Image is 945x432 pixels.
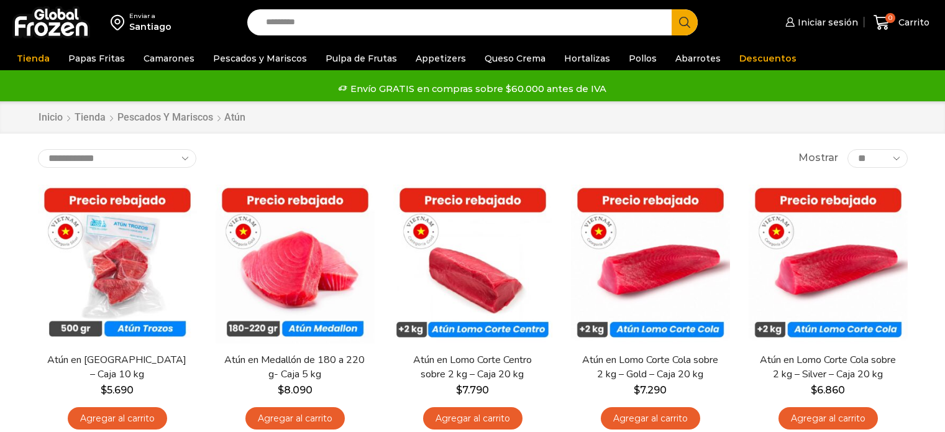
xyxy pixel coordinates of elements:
span: Vista Rápida [228,313,362,334]
a: Pollos [623,47,663,70]
a: Agregar al carrito: “Atún en Lomo Corte Centro sobre 2 kg - Caja 20 kg” [423,407,523,430]
span: Vista Rápida [50,313,184,334]
nav: Breadcrumb [38,111,245,125]
a: Tienda [74,111,106,125]
button: Search button [672,9,698,35]
a: Agregar al carrito: “Atún en Lomo Corte Cola sobre 2 kg - Silver - Caja 20 kg” [778,407,878,430]
a: Atún en Lomo Corte Cola sobre 2 kg – Silver – Caja 20 kg [756,353,899,382]
bdi: 7.290 [634,384,667,396]
a: Camarones [137,47,201,70]
a: Agregar al carrito: “Atún en Trozos - Caja 10 kg” [68,407,167,430]
a: Abarrotes [669,47,727,70]
a: Agregar al carrito: “Atún en Lomo Corte Cola sobre 2 kg - Gold – Caja 20 kg” [601,407,700,430]
a: Inicio [38,111,63,125]
span: Vista Rápida [583,313,717,334]
span: $ [101,384,107,396]
a: Tienda [11,47,56,70]
span: $ [634,384,640,396]
a: Descuentos [733,47,803,70]
a: Atún en [GEOGRAPHIC_DATA] – Caja 10 kg [45,353,188,382]
a: Appetizers [409,47,472,70]
div: Enviar a [129,12,171,21]
img: address-field-icon.svg [111,12,129,33]
a: Atún en Lomo Corte Centro sobre 2 kg – Caja 20 kg [401,353,544,382]
span: Vista Rápida [406,313,539,334]
a: Papas Fritas [62,47,131,70]
a: Pescados y Mariscos [207,47,313,70]
a: 0 Carrito [870,8,933,37]
span: Mostrar [798,151,838,165]
bdi: 7.790 [456,384,489,396]
span: $ [456,384,462,396]
span: Vista Rápida [761,313,895,334]
h1: Atún [224,111,245,123]
span: $ [278,384,284,396]
bdi: 5.690 [101,384,134,396]
a: Pulpa de Frutas [319,47,403,70]
bdi: 6.860 [811,384,845,396]
select: Pedido de la tienda [38,149,196,168]
span: Carrito [895,16,929,29]
a: Iniciar sesión [782,10,858,35]
a: Atún en Medallón de 180 a 220 g- Caja 5 kg [223,353,366,382]
a: Pescados y Mariscos [117,111,214,125]
a: Queso Crema [478,47,552,70]
a: Atún en Lomo Corte Cola sobre 2 kg – Gold – Caja 20 kg [578,353,721,382]
span: 0 [885,13,895,23]
span: Iniciar sesión [795,16,858,29]
a: Hortalizas [558,47,616,70]
span: $ [811,384,817,396]
div: Santiago [129,21,171,33]
bdi: 8.090 [278,384,313,396]
a: Agregar al carrito: “Atún en Medallón de 180 a 220 g- Caja 5 kg” [245,407,345,430]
